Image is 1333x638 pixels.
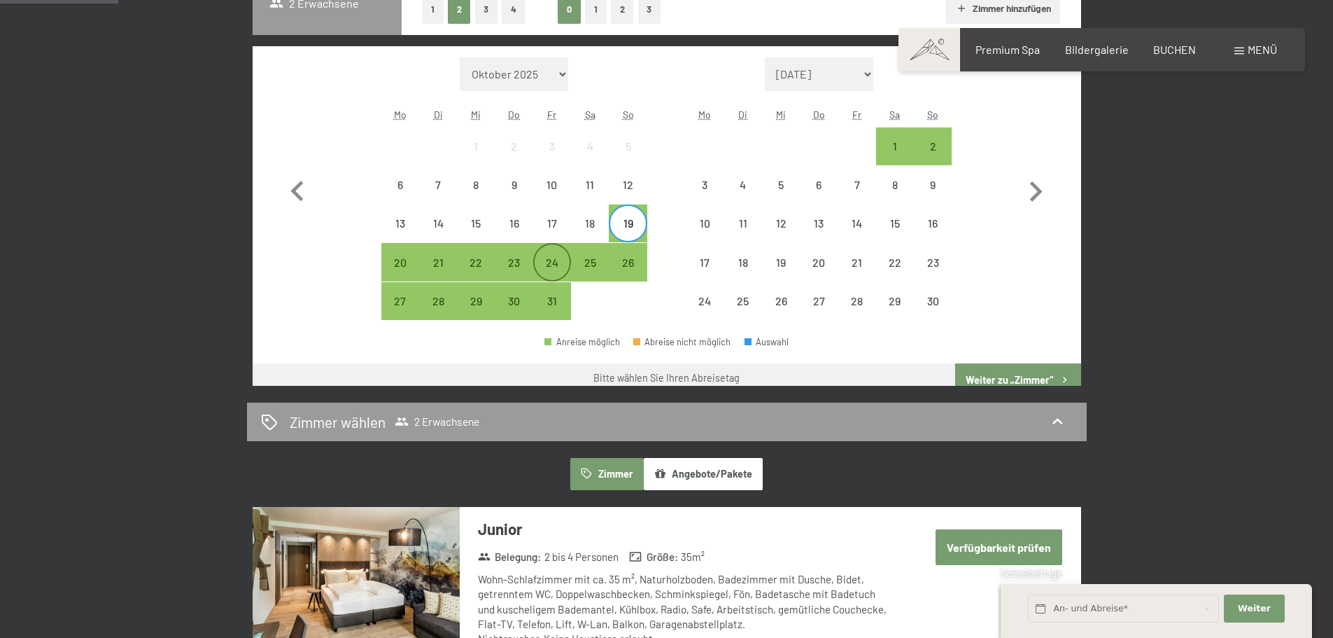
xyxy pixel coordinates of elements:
[724,166,762,204] div: Tue Nov 04 2025
[571,204,609,242] div: Abreise nicht möglich
[914,243,952,281] div: Abreise nicht möglich
[571,166,609,204] div: Sat Oct 11 2025
[801,218,836,253] div: 13
[852,109,861,120] abbr: Freitag
[497,257,532,292] div: 23
[633,338,731,347] div: Abreise nicht möglich
[763,296,798,331] div: 26
[877,218,912,253] div: 15
[955,363,1080,397] button: Weiter zu „Zimmer“
[800,166,838,204] div: Thu Nov 06 2025
[801,179,836,214] div: 6
[544,550,619,564] span: 2 bis 4 Personen
[1015,57,1056,321] button: Nächster Monat
[1153,43,1196,56] span: BUCHEN
[571,127,609,165] div: Sat Oct 04 2025
[394,109,407,120] abbr: Montag
[915,257,950,292] div: 23
[277,57,318,321] button: Vorheriger Monat
[533,166,571,204] div: Abreise nicht möglich
[381,282,419,320] div: Mon Oct 27 2025
[914,166,952,204] div: Abreise nicht möglich
[838,243,875,281] div: Fri Nov 21 2025
[533,127,571,165] div: Abreise nicht möglich
[609,127,647,165] div: Sun Oct 05 2025
[383,296,418,331] div: 27
[495,127,533,165] div: Abreise nicht möglich
[876,166,914,204] div: Abreise nicht möglich
[800,282,838,320] div: Thu Nov 27 2025
[726,179,761,214] div: 4
[838,166,875,204] div: Fri Nov 07 2025
[497,296,532,331] div: 30
[457,204,495,242] div: Abreise nicht möglich
[571,166,609,204] div: Abreise nicht möglich
[876,166,914,204] div: Sat Nov 08 2025
[571,127,609,165] div: Abreise nicht möglich
[914,282,952,320] div: Sun Nov 30 2025
[876,127,914,165] div: Abreise möglich
[533,166,571,204] div: Fri Oct 10 2025
[419,166,457,204] div: Abreise nicht möglich
[458,218,493,253] div: 15
[914,127,952,165] div: Abreise möglich
[609,243,647,281] div: Abreise möglich
[914,282,952,320] div: Abreise nicht möglich
[876,282,914,320] div: Abreise nicht möglich
[839,257,874,292] div: 21
[724,282,762,320] div: Abreise nicht möglich
[762,166,800,204] div: Wed Nov 05 2025
[419,243,457,281] div: Tue Oct 21 2025
[838,243,875,281] div: Abreise nicht möglich
[495,282,533,320] div: Abreise möglich
[571,243,609,281] div: Abreise möglich
[686,282,724,320] div: Mon Nov 24 2025
[570,458,643,490] button: Zimmer
[686,204,724,242] div: Abreise nicht möglich
[419,243,457,281] div: Abreise möglich
[762,282,800,320] div: Wed Nov 26 2025
[877,257,912,292] div: 22
[936,529,1062,565] button: Verfügbarkeit prüfen
[724,166,762,204] div: Abreise nicht möglich
[686,243,724,281] div: Mon Nov 17 2025
[471,109,481,120] abbr: Mittwoch
[838,166,875,204] div: Abreise nicht möglich
[609,166,647,204] div: Sun Oct 12 2025
[877,179,912,214] div: 8
[915,179,950,214] div: 9
[698,109,711,120] abbr: Montag
[1224,595,1284,623] button: Weiter
[623,109,634,120] abbr: Sonntag
[889,109,900,120] abbr: Samstag
[915,141,950,176] div: 2
[535,218,570,253] div: 17
[458,141,493,176] div: 1
[1248,43,1277,56] span: Menü
[801,257,836,292] div: 20
[478,550,542,564] strong: Belegung :
[686,166,724,204] div: Mon Nov 03 2025
[876,204,914,242] div: Sat Nov 15 2025
[593,371,740,385] div: Bitte wählen Sie Ihren Abreisetag
[535,179,570,214] div: 10
[838,204,875,242] div: Fri Nov 14 2025
[876,127,914,165] div: Sat Nov 01 2025
[762,166,800,204] div: Abreise nicht möglich
[762,243,800,281] div: Wed Nov 19 2025
[290,412,386,432] h2: Zimmer wählen
[914,243,952,281] div: Sun Nov 23 2025
[724,243,762,281] div: Tue Nov 18 2025
[762,282,800,320] div: Abreise nicht möglich
[839,179,874,214] div: 7
[609,204,647,242] div: Sun Oct 19 2025
[383,179,418,214] div: 6
[724,282,762,320] div: Tue Nov 25 2025
[497,141,532,176] div: 2
[800,243,838,281] div: Thu Nov 20 2025
[457,127,495,165] div: Wed Oct 01 2025
[495,282,533,320] div: Thu Oct 30 2025
[800,166,838,204] div: Abreise nicht möglich
[724,243,762,281] div: Abreise nicht möglich
[572,257,607,292] div: 25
